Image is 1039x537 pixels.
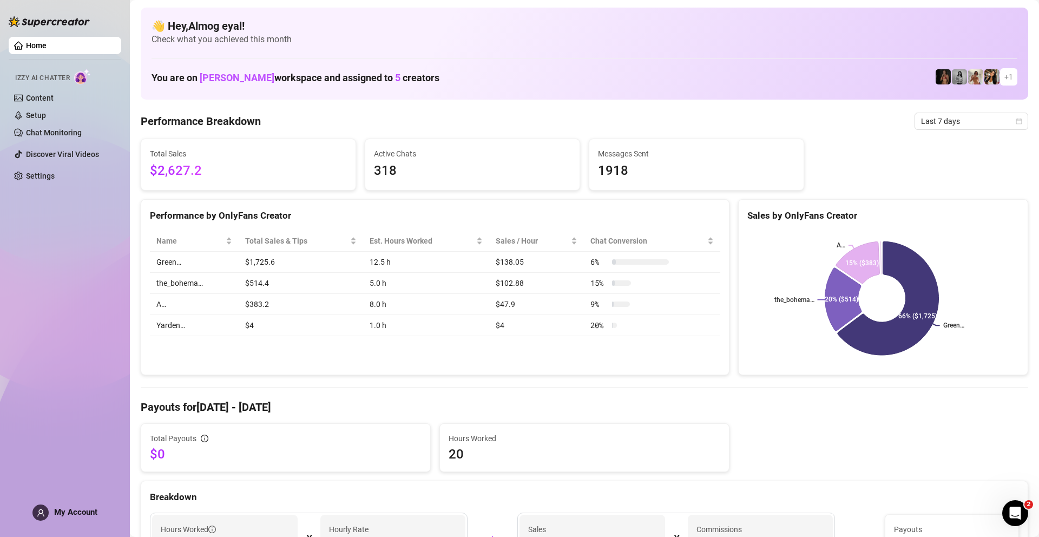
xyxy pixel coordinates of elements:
span: Name [156,235,223,247]
td: $514.4 [239,273,364,294]
a: Chat Monitoring [26,128,82,137]
img: logo-BBDzfeDw.svg [9,16,90,27]
span: 20 % [590,319,608,331]
th: Chat Conversion [584,231,720,252]
div: Performance by OnlyFans Creator [150,208,720,223]
span: $2,627.2 [150,161,347,181]
a: Setup [26,111,46,120]
span: 6 % [590,256,608,268]
span: Active Chats [374,148,571,160]
td: $1,725.6 [239,252,364,273]
th: Total Sales & Tips [239,231,364,252]
span: Last 7 days [921,113,1022,129]
span: Izzy AI Chatter [15,73,70,83]
h4: Payouts for [DATE] - [DATE] [141,400,1028,415]
img: A [952,69,967,84]
div: Sales by OnlyFans Creator [747,208,1019,223]
img: AI Chatter [74,69,91,84]
div: Est. Hours Worked [370,235,474,247]
span: [PERSON_NAME] [200,72,274,83]
td: $383.2 [239,294,364,315]
span: calendar [1016,118,1022,125]
td: Green… [150,252,239,273]
td: the_bohema… [150,273,239,294]
text: the_bohema… [774,296,814,304]
td: 5.0 h [363,273,489,294]
h4: Performance Breakdown [141,114,261,129]
span: Sales / Hour [496,235,569,247]
span: 1918 [598,161,795,181]
td: Yarden… [150,315,239,336]
a: Home [26,41,47,50]
article: Commissions [696,523,742,535]
span: Total Sales & Tips [245,235,348,247]
span: Hours Worked [161,523,216,535]
a: Discover Viral Videos [26,150,99,159]
h1: You are on workspace and assigned to creators [152,72,439,84]
span: Payouts [894,523,1010,535]
text: Green… [943,322,964,329]
td: $4 [489,315,584,336]
span: info-circle [201,435,208,442]
td: $4 [239,315,364,336]
span: 2 [1024,500,1033,509]
span: 5 [395,72,400,83]
span: 15 % [590,277,608,289]
td: $138.05 [489,252,584,273]
img: AdelDahan [984,69,999,84]
td: 1.0 h [363,315,489,336]
div: Breakdown [150,490,1019,505]
td: 8.0 h [363,294,489,315]
article: Hourly Rate [329,523,369,535]
span: info-circle [208,526,216,533]
th: Name [150,231,239,252]
td: $102.88 [489,273,584,294]
span: Hours Worked [449,433,720,444]
span: Messages Sent [598,148,795,160]
iframe: Intercom live chat [1002,500,1028,526]
span: 9 % [590,298,608,310]
img: Green [968,69,983,84]
span: Check what you achieved this month [152,34,1017,45]
td: 12.5 h [363,252,489,273]
span: Chat Conversion [590,235,705,247]
th: Sales / Hour [489,231,584,252]
span: My Account [54,507,97,517]
span: 20 [449,446,720,463]
span: + 1 [1004,71,1013,83]
span: Total Sales [150,148,347,160]
span: user [37,509,45,517]
a: Settings [26,172,55,180]
td: $47.9 [489,294,584,315]
td: A… [150,294,239,315]
span: Total Payouts [150,433,196,444]
span: 318 [374,161,571,181]
span: Sales [528,523,656,535]
text: A… [837,241,845,249]
h4: 👋 Hey, Almog eyal ! [152,18,1017,34]
span: $0 [150,446,422,463]
img: the_bohema [936,69,951,84]
a: Content [26,94,54,102]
